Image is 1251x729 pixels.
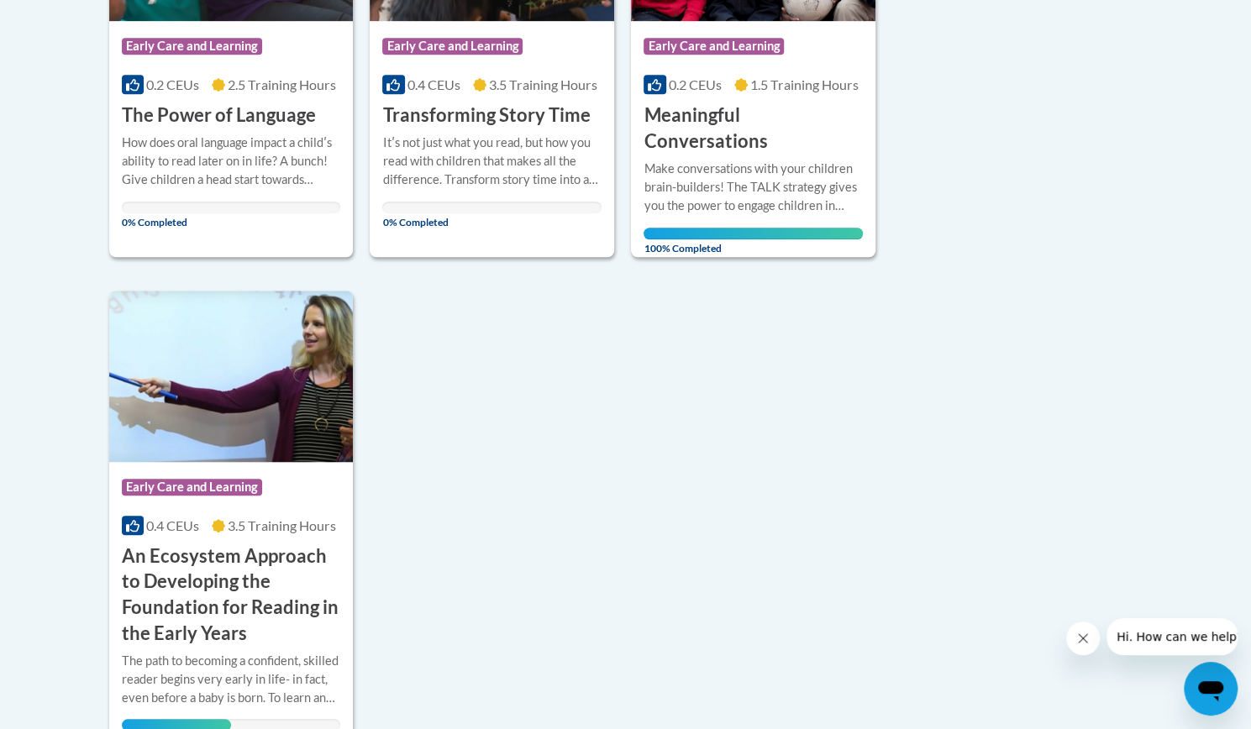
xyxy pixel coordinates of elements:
[382,102,590,128] h3: Transforming Story Time
[122,652,341,707] div: The path to becoming a confident, skilled reader begins very early in life- in fact, even before ...
[750,76,859,92] span: 1.5 Training Hours
[122,38,262,55] span: Early Care and Learning
[146,517,199,533] span: 0.4 CEUs
[1106,618,1238,655] iframe: Message from company
[122,102,316,128] h3: The Power of Language
[122,134,341,189] div: How does oral language impact a childʹs ability to read later on in life? A bunch! Give children ...
[644,228,863,239] div: Your progress
[122,543,341,647] h3: An Ecosystem Approach to Developing the Foundation for Reading in the Early Years
[1184,662,1238,716] iframe: Button to launch messaging window
[644,160,863,215] div: Make conversations with your children brain-builders! The TALK strategy gives you the power to en...
[644,228,863,254] span: 100% Completed
[489,76,597,92] span: 3.5 Training Hours
[1066,621,1100,655] iframe: Close message
[146,76,199,92] span: 0.2 CEUs
[109,291,354,462] img: Course Logo
[382,134,602,189] div: Itʹs not just what you read, but how you read with children that makes all the difference. Transf...
[644,38,784,55] span: Early Care and Learning
[228,517,336,533] span: 3.5 Training Hours
[228,76,336,92] span: 2.5 Training Hours
[407,76,460,92] span: 0.4 CEUs
[10,12,136,25] span: Hi. How can we help?
[122,479,262,496] span: Early Care and Learning
[669,76,722,92] span: 0.2 CEUs
[382,38,523,55] span: Early Care and Learning
[644,102,863,155] h3: Meaningful Conversations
